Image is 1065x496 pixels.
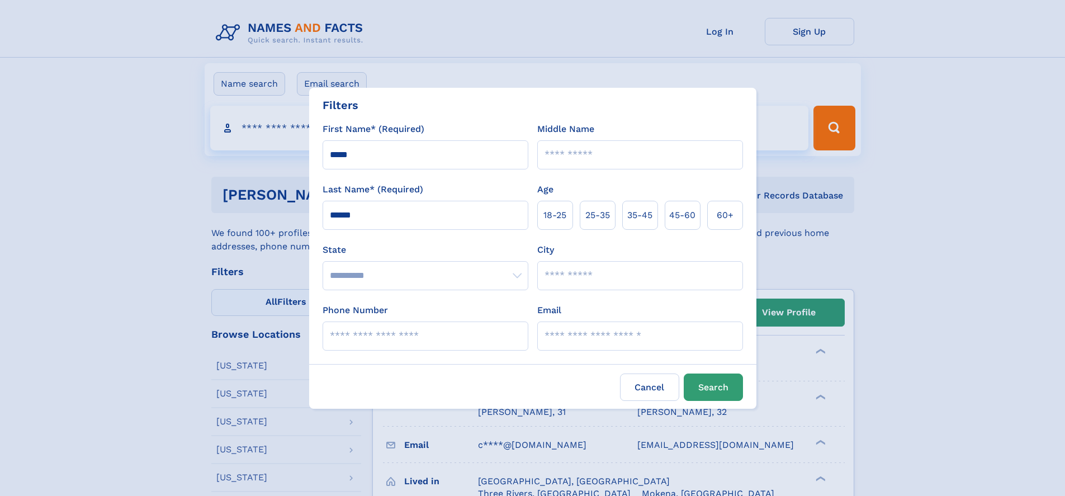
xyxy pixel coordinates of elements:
span: 45‑60 [669,209,695,222]
span: 35‑45 [627,209,652,222]
button: Search [684,374,743,401]
label: First Name* (Required) [323,122,424,136]
label: State [323,243,528,257]
label: Email [537,304,561,317]
span: 18‑25 [543,209,566,222]
span: 25‑35 [585,209,610,222]
div: Filters [323,97,358,114]
label: Last Name* (Required) [323,183,423,196]
label: Phone Number [323,304,388,317]
label: Middle Name [537,122,594,136]
span: 60+ [717,209,733,222]
label: Cancel [620,374,679,401]
label: City [537,243,554,257]
label: Age [537,183,553,196]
